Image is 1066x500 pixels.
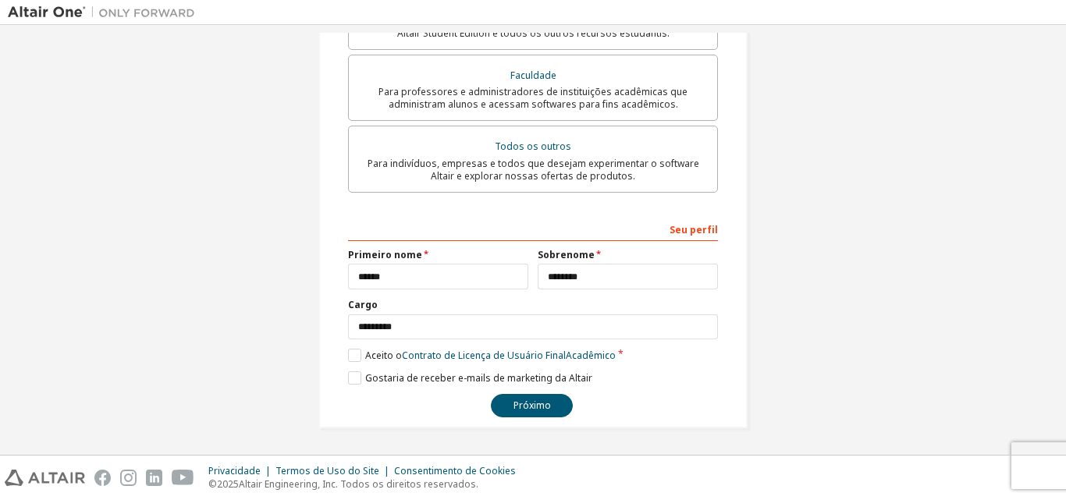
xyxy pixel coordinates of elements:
[510,69,556,82] font: Faculdade
[368,157,699,183] font: Para indivíduos, empresas e todos que desejam experimentar o software Altair e explorar nossas of...
[120,470,137,486] img: instagram.svg
[172,470,194,486] img: youtube.svg
[495,140,571,153] font: Todos os outros
[348,298,378,311] font: Cargo
[670,223,718,236] font: Seu perfil
[513,399,551,412] font: Próximo
[365,349,402,362] font: Aceito o
[275,464,379,477] font: Termos de Uso do Site
[5,470,85,486] img: altair_logo.svg
[208,464,261,477] font: Privacidade
[378,85,688,111] font: Para professores e administradores de instituições acadêmicas que administram alunos e acessam so...
[94,470,111,486] img: facebook.svg
[239,477,478,491] font: Altair Engineering, Inc. Todos os direitos reservados.
[348,248,422,261] font: Primeiro nome
[394,464,516,477] font: Consentimento de Cookies
[566,349,616,362] font: Acadêmico
[8,5,203,20] img: Altair Um
[538,248,595,261] font: Sobrenome
[365,371,592,385] font: Gostaria de receber e-mails de marketing da Altair
[491,394,573,417] button: Próximo
[146,470,162,486] img: linkedin.svg
[217,477,239,491] font: 2025
[402,349,566,362] font: Contrato de Licença de Usuário Final
[208,477,217,491] font: ©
